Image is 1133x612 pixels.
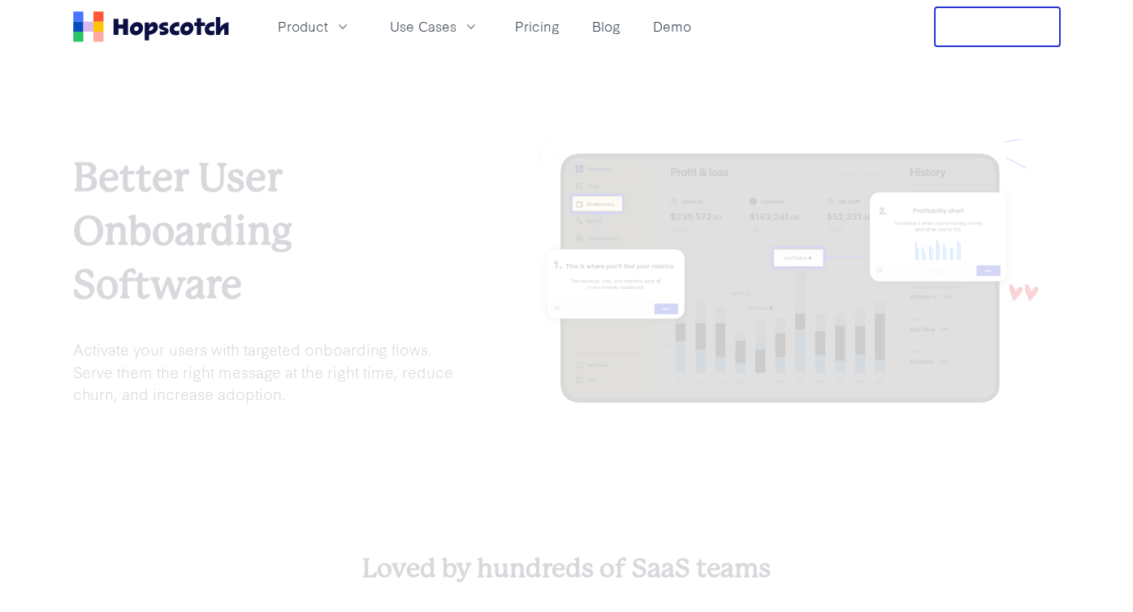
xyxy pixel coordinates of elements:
[647,13,698,40] a: Demo
[380,13,489,40] button: Use Cases
[934,6,1061,47] button: Free Trial
[73,151,454,312] h1: Better User Onboarding Software
[390,16,456,37] span: Use Cases
[506,135,1061,422] img: user onboarding with hopscotch update
[268,13,361,40] button: Product
[508,13,566,40] a: Pricing
[586,13,627,40] a: Blog
[73,338,454,406] p: Activate your users with targeted onboarding flows. Serve them the right message at the right tim...
[73,551,1061,587] h3: Loved by hundreds of SaaS teams
[278,16,328,37] span: Product
[73,11,229,42] a: Home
